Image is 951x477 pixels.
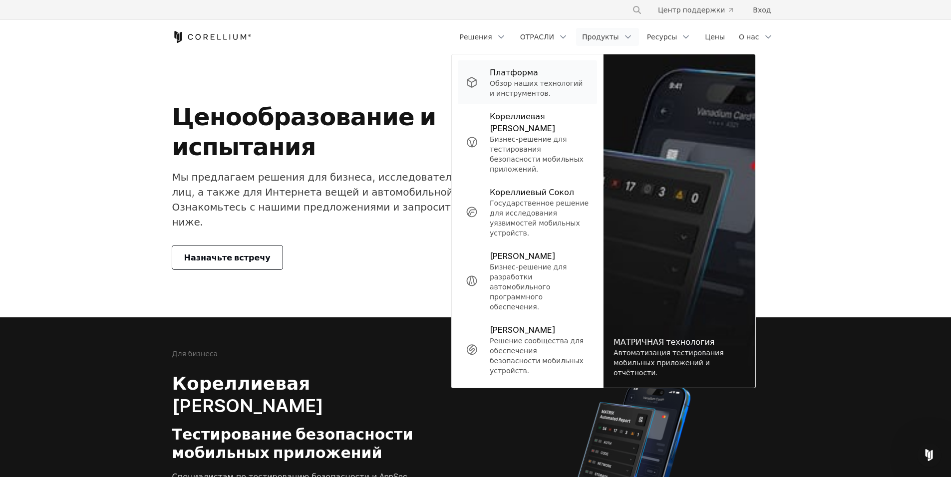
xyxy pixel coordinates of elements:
a: Кореллиевый Сокол Государственное решение для исследования уязвимостей мобильных устройств. [458,180,597,244]
h3: Тестирование безопасности мобильных приложений [172,425,428,463]
div: Автоматизация тестирования мобильных приложений и отчётности. [614,348,745,378]
p: [PERSON_NAME] [490,324,556,336]
span: Назначьте встречу [184,251,271,263]
a: Центр поддержки [650,1,741,19]
a: Вход [745,1,779,19]
a: [PERSON_NAME] Решение сообщества для обеспечения безопасности мобильных устройств. [458,318,597,382]
a: О нас [733,28,779,46]
p: [PERSON_NAME] [490,250,556,262]
img: Матрица_WebNav_1x [604,54,755,388]
p: Бизнес-решение для разработки автомобильного программного обеспечения. [490,262,589,312]
a: Ресурсы [641,28,697,46]
p: Решение сообщества для обеспечения безопасности мобильных устройств. [490,336,589,376]
button: Поиск [628,1,646,19]
a: Цены [699,28,731,46]
a: МАТРИЧНАЯ технология Автоматизация тестирования мобильных приложений и отчётности. [604,54,755,388]
a: Дом Кореллиума [172,31,252,43]
h2: Кореллиевая [PERSON_NAME] [172,372,428,417]
p: Государственное решение для исследования уязвимостей мобильных устройств. [490,198,589,238]
p: Кореллиевая [PERSON_NAME] [490,110,589,134]
a: Кореллиевая [PERSON_NAME] Бизнес-решение для тестирования безопасности мобильных приложений. [458,104,597,180]
a: [PERSON_NAME] Бизнес-решение для разработки автомобильного программного обеспечения. [458,244,597,318]
div: Навигационное меню [620,1,779,19]
h1: Ценообразование и испытания [172,102,570,162]
a: Назначьте встречу [172,245,283,269]
a: Продукты [576,28,639,46]
p: Обзор наших технологий и инструментов. [490,78,589,98]
a: Платформа Обзор наших технологий и инструментов. [458,60,597,104]
p: Платформа [490,66,538,78]
p: Кореллиевый Сокол [490,186,574,198]
a: ОТРАСЛИ [514,28,574,46]
a: Решения [454,28,512,46]
div: МАТРИЧНАЯ технология [614,336,745,348]
p: Бизнес-решение для тестирования безопасности мобильных приложений. [490,134,589,174]
div: Навигационное меню [454,28,779,46]
h6: Для бизнеса [172,349,218,358]
iframe: Прямой чат по внутренней связи [917,443,941,467]
p: Мы предлагаем решения для бизнеса, исследовательских групп, частных лиц, а также для Интернета ве... [172,170,570,230]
